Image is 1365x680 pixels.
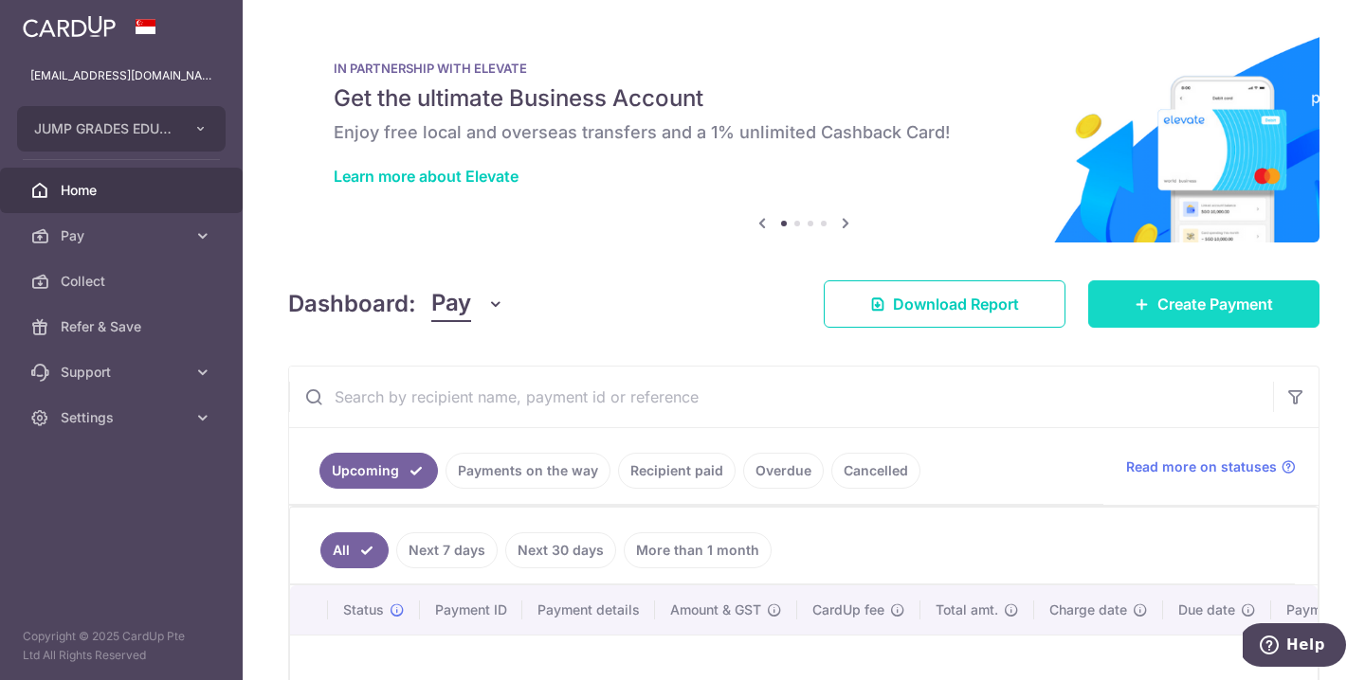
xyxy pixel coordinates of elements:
span: Amount & GST [670,600,761,619]
a: Payments on the way [446,453,610,489]
h4: Dashboard: [288,287,416,321]
a: Learn more about Elevate [334,167,519,186]
span: Pay [61,226,186,245]
h6: Enjoy free local and overseas transfers and a 1% unlimited Cashback Card! [334,121,1274,144]
span: Due date [1178,600,1235,619]
iframe: Opens a widget where you can find more information [1243,623,1346,671]
span: Settings [61,408,186,427]
span: JUMP GRADES EDUCATION PTE. LTD. [34,119,174,138]
img: CardUp [23,15,116,38]
span: Total amt. [936,600,998,619]
h5: Get the ultimate Business Account [334,83,1274,114]
p: IN PARTNERSHIP WITH ELEVATE [334,61,1274,76]
button: Pay [431,286,504,322]
a: Create Payment [1088,280,1319,328]
span: Create Payment [1157,293,1273,315]
a: Download Report [824,280,1065,328]
span: Collect [61,272,186,291]
span: Home [61,181,186,200]
p: [EMAIL_ADDRESS][DOMAIN_NAME] [30,66,212,85]
span: Charge date [1049,600,1127,619]
img: Renovation banner [288,30,1319,242]
a: All [320,532,389,568]
button: JUMP GRADES EDUCATION PTE. LTD. [17,106,226,152]
th: Payment ID [420,585,522,635]
span: Read more on statuses [1126,457,1277,476]
a: Cancelled [831,453,920,489]
span: Support [61,363,186,382]
span: Status [343,600,384,619]
th: Payment details [522,585,655,635]
a: Upcoming [319,453,438,489]
a: Read more on statuses [1126,457,1296,476]
a: Next 30 days [505,532,616,568]
a: More than 1 month [624,532,772,568]
span: CardUp fee [812,600,884,619]
input: Search by recipient name, payment id or reference [289,367,1273,427]
a: Overdue [743,453,824,489]
span: Pay [431,286,471,322]
a: Next 7 days [396,532,498,568]
a: Recipient paid [618,453,736,489]
span: Refer & Save [61,317,186,336]
span: Download Report [893,293,1019,315]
